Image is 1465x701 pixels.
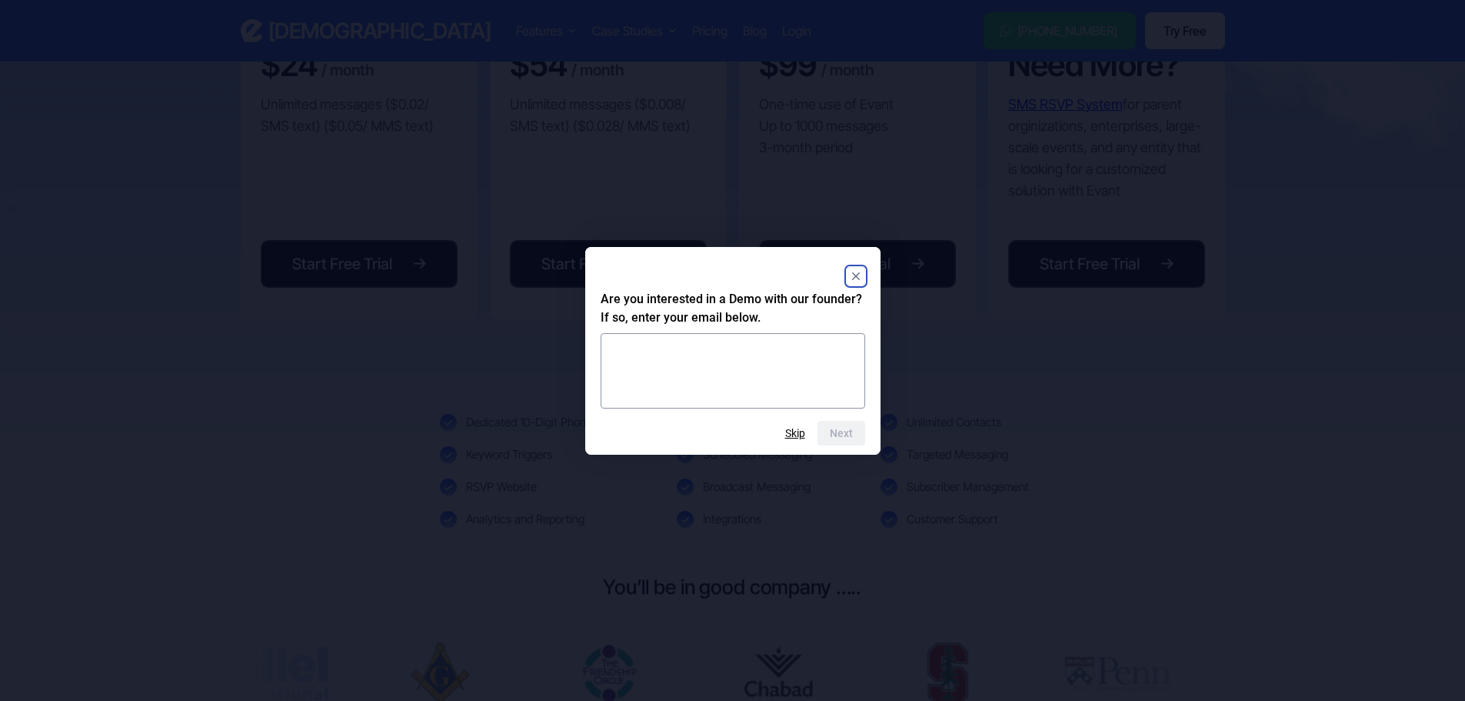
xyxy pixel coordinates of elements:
[601,333,865,409] textarea: Are you interested in a Demo with our founder? If so, enter your email below.
[847,267,865,285] button: Close
[601,290,865,327] h2: Are you interested in a Demo with our founder? If so, enter your email below.
[817,421,865,446] button: Next question
[785,427,805,439] button: Skip
[585,247,881,455] dialog: Are you interested in a Demo with our founder? If so, enter your email below.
